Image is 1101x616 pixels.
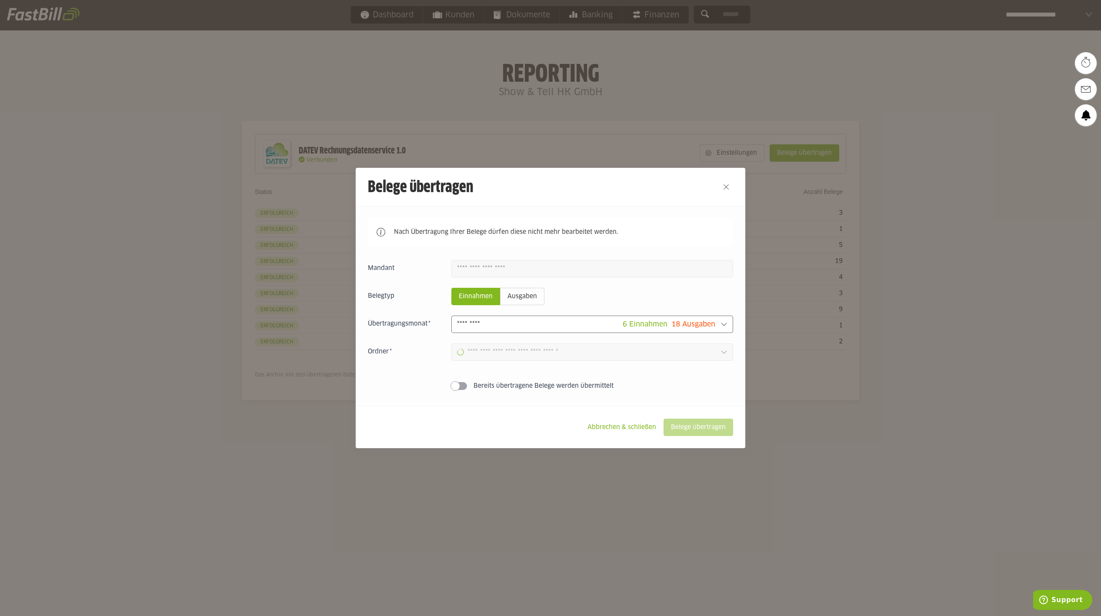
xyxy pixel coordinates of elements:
[664,419,733,436] sl-button: Belege übertragen
[580,419,664,436] sl-button: Abbrechen & schließen
[451,288,500,305] sl-radio-button: Einnahmen
[368,382,733,390] sl-switch: Bereits übertragene Belege werden übermittelt
[623,321,667,328] span: 6 Einnahmen
[500,288,544,305] sl-radio-button: Ausgaben
[671,321,715,328] span: 18 Ausgaben
[1033,590,1092,612] iframe: Öffnet ein Widget, in dem Sie weitere Informationen finden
